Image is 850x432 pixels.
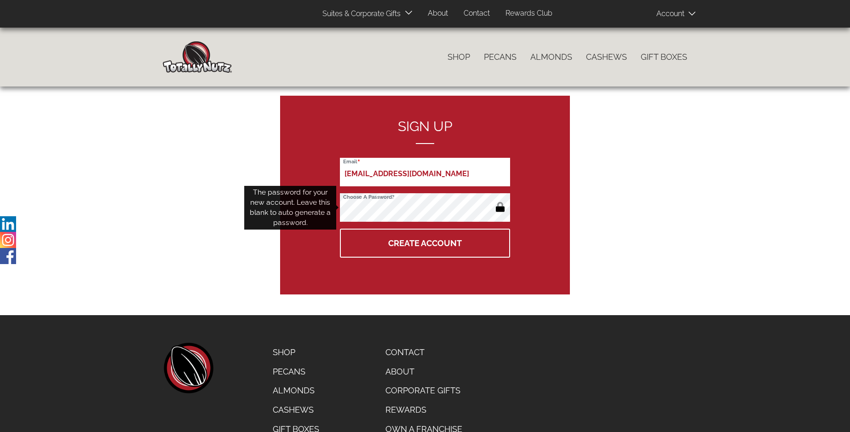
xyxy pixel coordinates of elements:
a: home [163,343,213,393]
div: The password for your new account. Leave this blank to auto generate a password. [244,186,336,230]
h2: Sign up [340,119,510,144]
a: Suites & Corporate Gifts [316,5,403,23]
a: Shop [441,47,477,67]
a: Rewards [379,400,469,420]
a: Cashews [579,47,634,67]
img: Home [163,41,232,73]
a: Shop [266,343,326,362]
a: Almonds [523,47,579,67]
a: About [421,5,455,23]
a: Almonds [266,381,326,400]
a: Corporate Gifts [379,381,469,400]
button: Create Account [340,229,510,258]
a: Pecans [266,362,326,381]
a: Gift Boxes [634,47,694,67]
a: Contact [457,5,497,23]
input: Email [340,158,510,186]
a: Pecans [477,47,523,67]
a: Contact [379,343,469,362]
a: About [379,362,469,381]
a: Cashews [266,400,326,420]
a: Rewards Club [499,5,559,23]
